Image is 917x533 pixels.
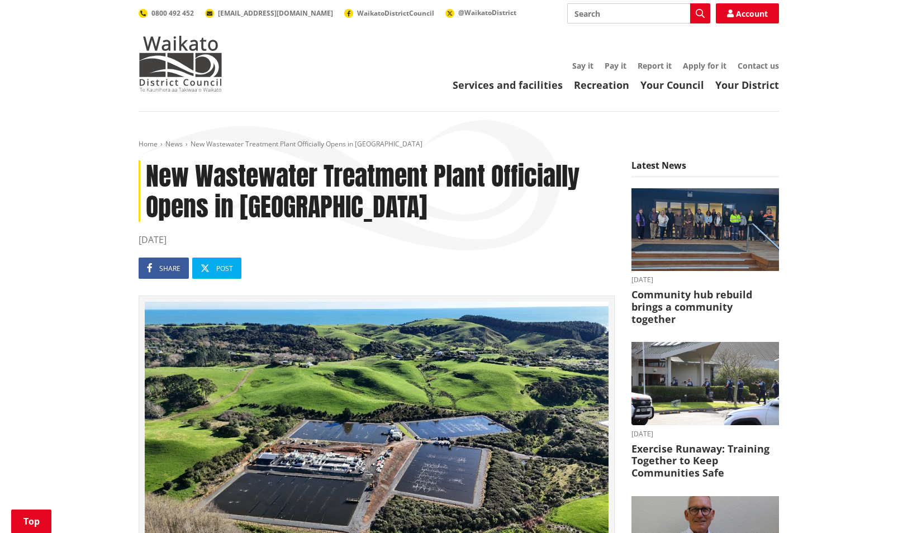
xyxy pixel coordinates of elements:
[218,8,333,18] span: [EMAIL_ADDRESS][DOMAIN_NAME]
[631,188,779,272] img: Glen Afton and Pukemiro Districts Community Hub
[631,431,779,437] time: [DATE]
[715,78,779,92] a: Your District
[192,258,241,279] a: Post
[216,264,233,273] span: Post
[344,8,434,18] a: WaikatoDistrictCouncil
[716,3,779,23] a: Account
[567,3,710,23] input: Search input
[139,258,189,279] a: Share
[191,139,422,149] span: New Wastewater Treatment Plant Officially Opens in [GEOGRAPHIC_DATA]
[638,60,672,71] a: Report it
[640,78,704,92] a: Your Council
[151,8,194,18] span: 0800 492 452
[165,139,183,149] a: News
[357,8,434,18] span: WaikatoDistrictCouncil
[738,60,779,71] a: Contact us
[445,8,516,17] a: @WaikatoDistrict
[631,277,779,283] time: [DATE]
[205,8,333,18] a: [EMAIL_ADDRESS][DOMAIN_NAME]
[159,264,180,273] span: Share
[631,160,779,177] h5: Latest News
[574,78,629,92] a: Recreation
[139,160,615,222] h1: New Wastewater Treatment Plant Officially Opens in [GEOGRAPHIC_DATA]
[631,342,779,479] a: [DATE] Exercise Runaway: Training Together to Keep Communities Safe
[683,60,726,71] a: Apply for it
[139,36,222,92] img: Waikato District Council - Te Kaunihera aa Takiwaa o Waikato
[11,510,51,533] a: Top
[139,140,779,149] nav: breadcrumb
[139,233,615,246] time: [DATE]
[631,289,779,325] h3: Community hub rebuild brings a community together
[631,443,779,479] h3: Exercise Runaway: Training Together to Keep Communities Safe
[631,188,779,325] a: A group of people stands in a line on a wooden deck outside a modern building, smiling. The mood ...
[631,342,779,425] img: AOS Exercise Runaway
[605,60,626,71] a: Pay it
[572,60,593,71] a: Say it
[458,8,516,17] span: @WaikatoDistrict
[453,78,563,92] a: Services and facilities
[139,139,158,149] a: Home
[139,8,194,18] a: 0800 492 452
